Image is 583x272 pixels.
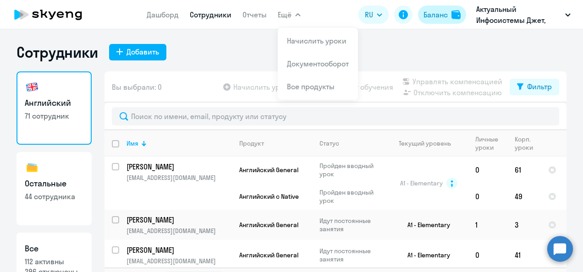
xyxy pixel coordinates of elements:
a: Сотрудники [190,10,231,19]
p: [PERSON_NAME] [126,245,230,255]
p: [EMAIL_ADDRESS][DOMAIN_NAME] [126,174,231,182]
div: Личные уроки [475,135,507,152]
button: RU [358,5,389,24]
span: Английский General [239,166,298,174]
h1: Сотрудники [16,43,98,61]
p: 71 сотрудник [25,111,83,121]
span: Английский General [239,251,298,259]
a: [PERSON_NAME] [126,245,231,255]
button: Балансbalance [418,5,466,24]
a: Все продукты [287,82,335,91]
button: Ещё [278,5,301,24]
p: Идут постоянные занятия [319,247,382,263]
span: Английский с Native [239,192,299,201]
div: Баланс [423,9,448,20]
td: 1 [468,210,507,240]
button: Фильтр [510,79,559,95]
div: Текущий уровень [390,139,467,147]
td: 0 [468,183,507,210]
div: Фильтр [527,81,552,92]
a: [PERSON_NAME] [126,162,231,172]
a: Документооборот [287,59,349,68]
td: 0 [468,157,507,183]
td: 41 [507,240,541,270]
td: A1 - Elementary [383,240,468,270]
td: A1 - Elementary [383,210,468,240]
div: Статус [319,139,339,147]
a: Отчеты [242,10,267,19]
div: Корп. уроки [515,135,540,152]
div: Имя [126,139,231,147]
div: Текущий уровень [399,139,451,147]
div: Продукт [239,139,264,147]
img: english [25,80,39,94]
p: Пройден вводный урок [319,162,382,178]
span: RU [365,9,373,20]
p: Идут постоянные занятия [319,217,382,233]
p: Пройден вводный урок [319,188,382,205]
p: [EMAIL_ADDRESS][DOMAIN_NAME] [126,257,231,265]
p: 112 активны [25,256,83,267]
td: 3 [507,210,541,240]
span: A1 - Elementary [400,179,443,187]
span: Английский General [239,221,298,229]
h3: Все [25,243,83,255]
a: [PERSON_NAME] [126,215,231,225]
img: balance [451,10,461,19]
a: Дашборд [147,10,179,19]
h3: Английский [25,97,83,109]
span: Ещё [278,9,291,20]
span: Вы выбрали: 0 [112,82,162,92]
td: 0 [468,240,507,270]
p: [EMAIL_ADDRESS][DOMAIN_NAME] [126,227,231,235]
td: 61 [507,157,541,183]
p: 44 сотрудника [25,191,83,201]
div: Имя [126,139,138,147]
a: Английский71 сотрудник [16,71,92,145]
div: Добавить [126,46,159,57]
button: Добавить [109,44,166,60]
p: [PERSON_NAME] [126,162,230,172]
td: 49 [507,183,541,210]
button: Актуальный Инфосистемы Джет, ИНФОСИСТЕМЫ ДЖЕТ, АО [472,4,575,26]
p: Актуальный Инфосистемы Джет, ИНФОСИСТЕМЫ ДЖЕТ, АО [476,4,561,26]
a: Остальные44 сотрудника [16,152,92,225]
input: Поиск по имени, email, продукту или статусу [112,107,559,125]
img: others [25,160,39,175]
h3: Остальные [25,178,83,190]
p: [PERSON_NAME] [126,215,230,225]
a: Начислить уроки [287,36,346,45]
